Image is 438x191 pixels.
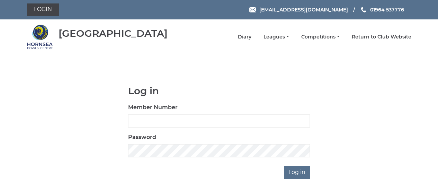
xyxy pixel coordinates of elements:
[128,86,310,96] h1: Log in
[259,7,348,13] span: [EMAIL_ADDRESS][DOMAIN_NAME]
[59,28,168,39] div: [GEOGRAPHIC_DATA]
[361,7,366,12] img: Phone us
[284,166,310,179] input: Log in
[370,7,404,13] span: 01964 537776
[238,34,251,40] a: Diary
[360,6,404,14] a: Phone us 01964 537776
[27,24,53,50] img: Hornsea Bowls Centre
[249,7,256,12] img: Email
[128,103,178,112] label: Member Number
[263,34,289,40] a: Leagues
[249,6,348,14] a: Email [EMAIL_ADDRESS][DOMAIN_NAME]
[352,34,411,40] a: Return to Club Website
[128,133,156,141] label: Password
[301,34,340,40] a: Competitions
[27,3,59,16] a: Login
